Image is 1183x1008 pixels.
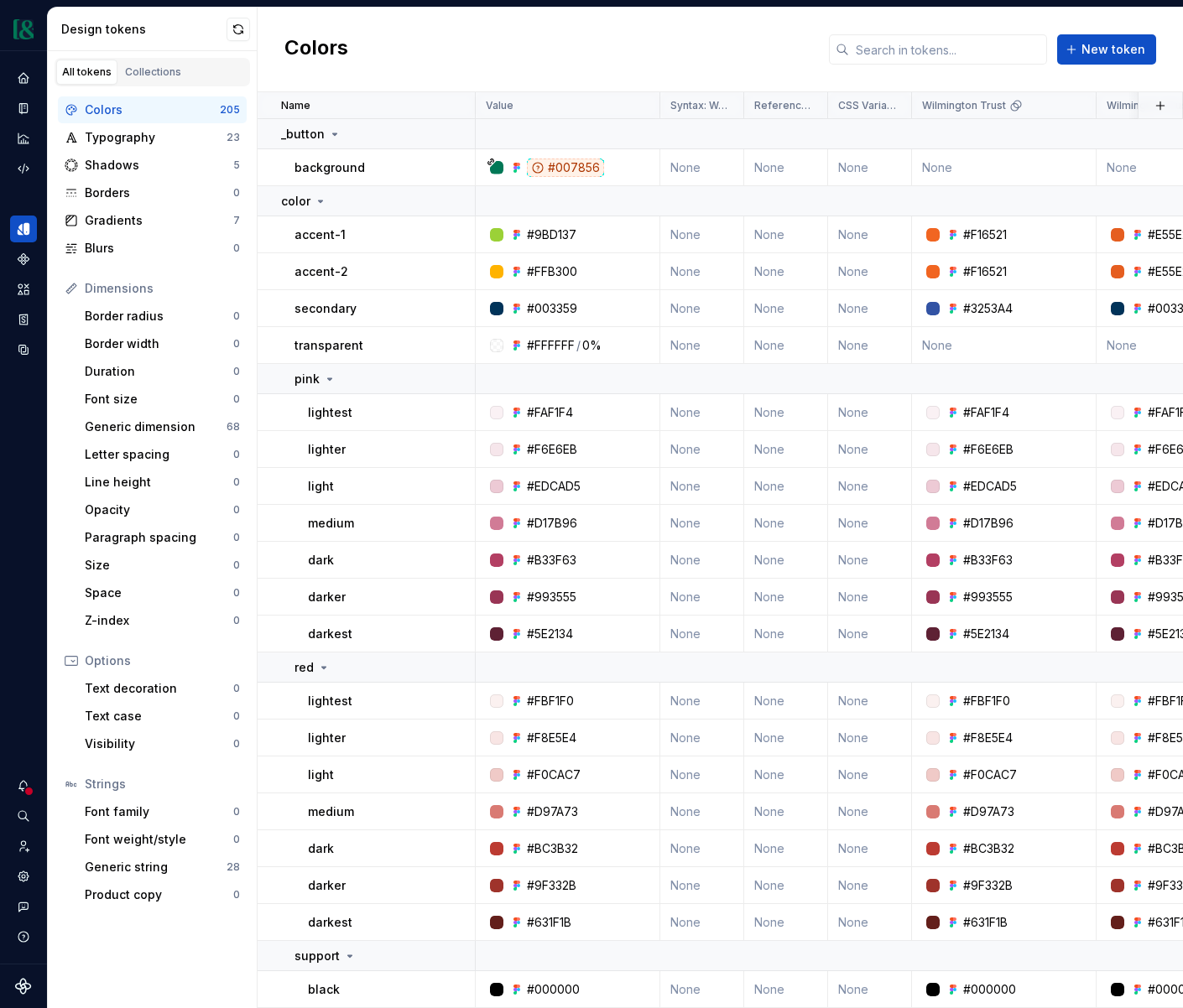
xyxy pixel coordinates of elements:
p: Reference Token [754,99,814,112]
div: Analytics [10,125,37,152]
td: None [744,542,828,579]
div: 0 [233,709,240,723]
div: Gradients [85,212,233,229]
div: 0 [233,614,240,627]
td: None [744,327,828,364]
td: None [744,971,828,1008]
a: Settings [10,863,37,890]
button: Notifications [10,772,37,799]
td: None [660,253,744,290]
div: #FAF1F4 [527,404,573,421]
div: Text decoration [85,680,233,697]
a: Design tokens [10,216,37,242]
div: / [576,337,581,354]
td: None [660,579,744,616]
div: Space [85,585,233,601]
a: Z-index0 [78,607,247,634]
td: None [660,830,744,867]
p: Name [281,99,310,112]
a: Assets [10,276,37,303]
div: #9BD137 [527,226,576,243]
td: None [744,683,828,720]
div: #F0CAC7 [527,766,581,783]
a: Line height0 [78,469,247,496]
td: None [660,149,744,186]
div: Dimensions [85,280,240,297]
a: Font family0 [78,798,247,825]
svg: Supernova Logo [15,978,32,995]
div: Text case [85,708,233,725]
a: Colors205 [58,96,247,123]
p: lightest [308,693,352,709]
td: None [828,683,912,720]
div: #F0CAC7 [963,766,1017,783]
div: #D97A73 [963,803,1014,820]
div: #F6E6EB [963,441,1014,458]
td: None [744,756,828,793]
button: New token [1057,34,1156,65]
div: Components [10,246,37,273]
td: None [828,431,912,468]
a: Invite team [10,833,37,860]
a: Blurs0 [58,235,247,262]
div: #007856 [527,158,604,177]
td: None [744,616,828,652]
div: Data sources [10,336,37,363]
td: None [744,253,828,290]
p: light [308,766,334,783]
div: #BC3B32 [963,840,1014,857]
div: 0 [233,888,240,901]
td: None [660,904,744,941]
a: Letter spacing0 [78,441,247,468]
td: None [828,327,912,364]
p: Value [486,99,513,112]
div: Colors [85,101,220,118]
td: None [828,253,912,290]
td: None [744,830,828,867]
td: None [912,149,1097,186]
div: Design tokens [61,21,227,38]
td: None [744,468,828,505]
div: #000000 [963,981,1016,998]
div: Opacity [85,501,233,518]
div: #EDCAD5 [527,478,581,495]
div: All tokens [62,65,112,79]
td: None [660,505,744,542]
div: 0 [233,586,240,600]
td: None [660,542,744,579]
a: Space0 [78,579,247,606]
h2: Colors [284,34,348,65]
td: None [744,720,828,756]
td: None [744,216,828,253]
td: None [744,793,828,830]
p: darker [308,589,346,605]
div: #F6E6EB [527,441,577,458]
div: 0 [233,682,240,695]
td: None [660,394,744,431]
div: Z-index [85,612,233,629]
div: #FAF1F4 [963,404,1009,421]
td: None [828,149,912,186]
div: #F8E5E4 [527,730,576,746]
div: #D17B96 [527,515,577,532]
td: None [828,756,912,793]
td: None [660,971,744,1008]
td: None [828,290,912,327]
button: Search ⌘K [10,803,37,829]
div: Contact support [10,893,37,920]
p: CSS Variable [838,99,898,112]
div: 0 [233,475,240,489]
div: #993555 [527,589,576,605]
td: None [660,290,744,327]
div: 0% [582,337,602,354]
p: red [294,659,314,676]
td: None [828,793,912,830]
div: 68 [227,420,240,434]
td: None [828,867,912,904]
td: None [660,720,744,756]
div: Blurs [85,240,233,257]
td: None [828,720,912,756]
